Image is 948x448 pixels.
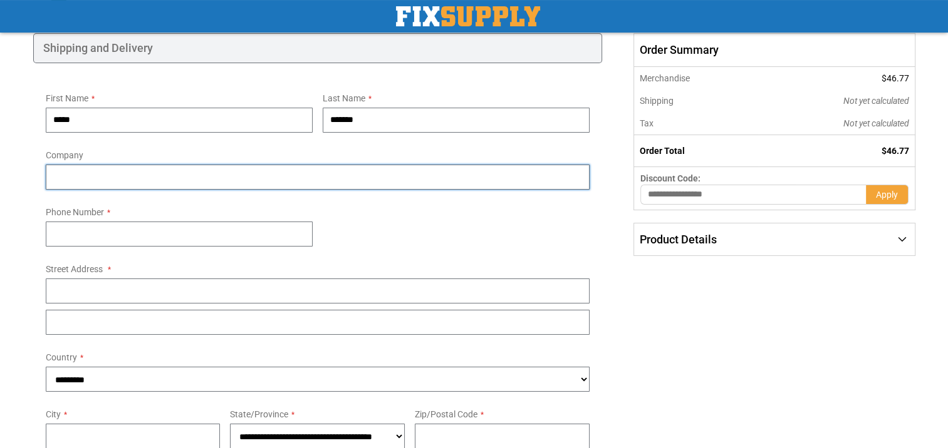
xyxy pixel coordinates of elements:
[33,33,603,63] div: Shipping and Delivery
[843,96,909,106] span: Not yet calculated
[323,93,365,103] span: Last Name
[634,67,759,89] th: Merchandise
[640,173,701,183] span: Discount Code:
[46,264,103,274] span: Street Address
[46,409,61,419] span: City
[46,207,104,217] span: Phone Number
[415,409,477,419] span: Zip/Postal Code
[46,352,77,362] span: Country
[230,409,288,419] span: State/Province
[46,93,88,103] span: First Name
[882,146,909,156] span: $46.77
[634,112,759,135] th: Tax
[843,118,909,128] span: Not yet calculated
[46,150,83,160] span: Company
[633,33,915,67] span: Order Summary
[640,146,685,156] strong: Order Total
[396,6,540,26] a: store logo
[396,6,540,26] img: Fix Industrial Supply
[882,73,909,83] span: $46.77
[866,185,909,205] button: Apply
[640,96,674,106] span: Shipping
[876,190,898,200] span: Apply
[640,233,717,246] span: Product Details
